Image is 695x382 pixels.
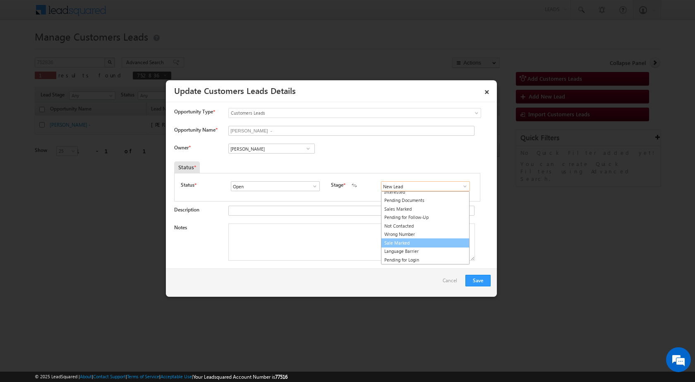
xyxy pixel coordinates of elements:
[93,374,126,379] a: Contact Support
[381,205,469,214] a: Sales Marked
[174,84,296,96] a: Update Customers Leads Details
[465,275,491,286] button: Save
[381,196,469,205] a: Pending Documents
[231,181,320,191] input: Type to Search
[381,256,469,264] a: Pending for Login
[443,275,461,291] a: Cancel
[303,144,313,153] a: Show All Items
[381,213,469,222] a: Pending for Follow-Up
[161,374,192,379] a: Acceptable Use
[181,181,194,189] label: Status
[174,127,217,133] label: Opportunity Name
[381,222,469,231] a: Not Contacted
[80,374,92,379] a: About
[113,255,150,266] em: Start Chat
[480,83,494,98] a: ×
[174,144,190,151] label: Owner
[381,181,470,191] input: Type to Search
[275,374,288,380] span: 77516
[381,247,469,256] a: Language Barrier
[458,182,468,190] a: Show All Items
[43,43,139,54] div: Chat with us now
[228,144,315,154] input: Type to Search
[381,238,470,248] a: Sale Marked
[381,188,469,197] a: Interested
[127,374,159,379] a: Terms of Service
[307,182,318,190] a: Show All Items
[11,77,151,248] textarea: Type your message and hit 'Enter'
[174,108,213,115] span: Opportunity Type
[136,4,156,24] div: Minimize live chat window
[381,230,469,239] a: Wrong Number
[174,161,200,173] div: Status
[229,109,447,117] span: Customers Leads
[35,373,288,381] span: © 2025 LeadSquared | | | | |
[174,207,199,213] label: Description
[14,43,35,54] img: d_60004797649_company_0_60004797649
[193,374,288,380] span: Your Leadsquared Account Number is
[228,108,481,118] a: Customers Leads
[174,224,187,231] label: Notes
[331,181,343,189] label: Stage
